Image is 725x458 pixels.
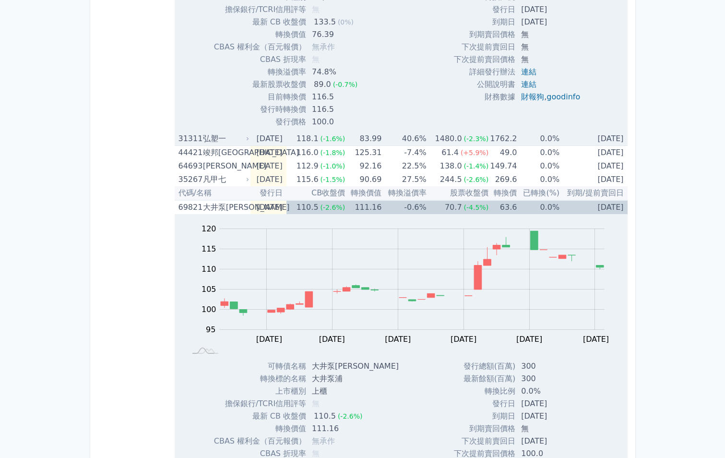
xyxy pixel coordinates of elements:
span: (-2.6%) [338,412,363,420]
td: 100.0 [306,116,383,128]
td: 公開說明書 [454,78,515,91]
g: Chart [197,224,619,363]
div: 89.0 [312,78,333,91]
td: 下次提前賣回價格 [454,53,515,66]
td: [DATE] [250,146,286,160]
td: 22.5% [381,159,426,173]
span: (-1.6%) [321,135,345,143]
td: 目前轉換價 [214,91,306,103]
span: (-1.0%) [321,162,345,170]
tspan: 105 [202,285,216,294]
td: 63.6 [488,200,517,214]
span: (-2.3%) [464,135,489,143]
span: (-1.4%) [464,162,489,170]
div: 244.5 [438,173,464,186]
td: CBAS 權利金（百元報價） [214,41,306,53]
td: 轉換價值 [214,422,306,435]
td: 76.39 [306,28,383,41]
td: 111.16 [345,200,381,214]
td: [DATE] [515,3,588,16]
td: 發行日 [454,3,515,16]
td: 到期日 [454,410,515,422]
tspan: [DATE] [319,335,345,344]
td: 大井泵[PERSON_NAME] [306,360,406,373]
td: 無 [515,422,588,435]
tspan: [DATE] [516,335,542,344]
div: 1480.0 [433,132,464,145]
span: (-4.5%) [464,204,489,211]
div: 31311 [178,132,201,145]
td: 125.31 [345,146,381,160]
td: 發行日 [454,398,515,410]
td: 無 [515,28,588,41]
td: 轉換標的名稱 [214,373,306,385]
th: 轉換價 [488,186,517,200]
div: 凡甲七 [203,173,247,186]
span: 無承作 [312,42,335,51]
td: 無 [515,53,588,66]
div: 110.5 [295,201,321,214]
tspan: [DATE] [451,335,476,344]
td: 下次提前賣回日 [454,41,515,53]
tspan: 95 [206,325,215,334]
span: 無 [312,449,320,458]
div: 竣邦[GEOGRAPHIC_DATA] [203,146,247,159]
td: , [515,91,588,103]
tspan: 110 [202,265,216,274]
tspan: [DATE] [256,335,282,344]
td: 149.74 [488,159,517,173]
td: [DATE] [559,159,627,173]
td: [DATE] [250,132,286,146]
td: 轉換價值 [214,28,306,41]
td: 發行價格 [214,116,306,128]
tspan: 120 [202,224,216,233]
tspan: [DATE] [385,335,411,344]
td: 0.0% [517,159,559,173]
td: [DATE] [515,435,588,447]
td: 擔保銀行/TCRI信用評等 [214,398,306,410]
td: 27.5% [381,173,426,186]
span: 無 [312,5,320,14]
span: (-0.7%) [333,81,358,88]
td: 最新 CB 收盤價 [214,410,306,422]
td: 300 [515,373,588,385]
div: 116.0 [295,146,321,159]
div: 44421 [178,146,201,159]
div: 118.1 [295,132,321,145]
td: 40.6% [381,132,426,146]
td: 財務數據 [454,91,515,103]
td: 到期日 [454,16,515,28]
th: 發行日 [250,186,286,200]
td: [DATE] [559,173,627,186]
td: 可轉債名稱 [214,360,306,373]
th: 到期/提前賣回日 [559,186,627,200]
td: 92.16 [345,159,381,173]
div: 61.4 [440,146,461,159]
td: 269.6 [488,173,517,186]
td: 300 [515,360,588,373]
td: 0.0% [517,146,559,160]
td: 49.0 [488,146,517,160]
span: (-2.6%) [464,176,489,183]
td: 90.69 [345,173,381,186]
tspan: 100 [202,305,216,314]
td: [DATE] [559,132,627,146]
td: [DATE] [515,410,588,422]
td: [DATE] [250,173,286,186]
td: 上市櫃別 [214,385,306,398]
td: 大井泵浦 [306,373,406,385]
td: 轉換比例 [454,385,515,398]
span: 無 [312,399,320,408]
td: [DATE] [515,398,588,410]
div: 大井泵[PERSON_NAME] [203,201,247,214]
td: [DATE] [250,159,286,173]
td: [DATE] [515,16,588,28]
td: 發行時轉換價 [214,103,306,116]
div: 64693 [178,159,201,173]
div: 弘塑一 [203,132,247,145]
td: 83.99 [345,132,381,146]
div: [PERSON_NAME] [203,159,247,173]
td: 0.0% [515,385,588,398]
div: 138.0 [438,159,464,173]
td: 到期賣回價格 [454,28,515,41]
